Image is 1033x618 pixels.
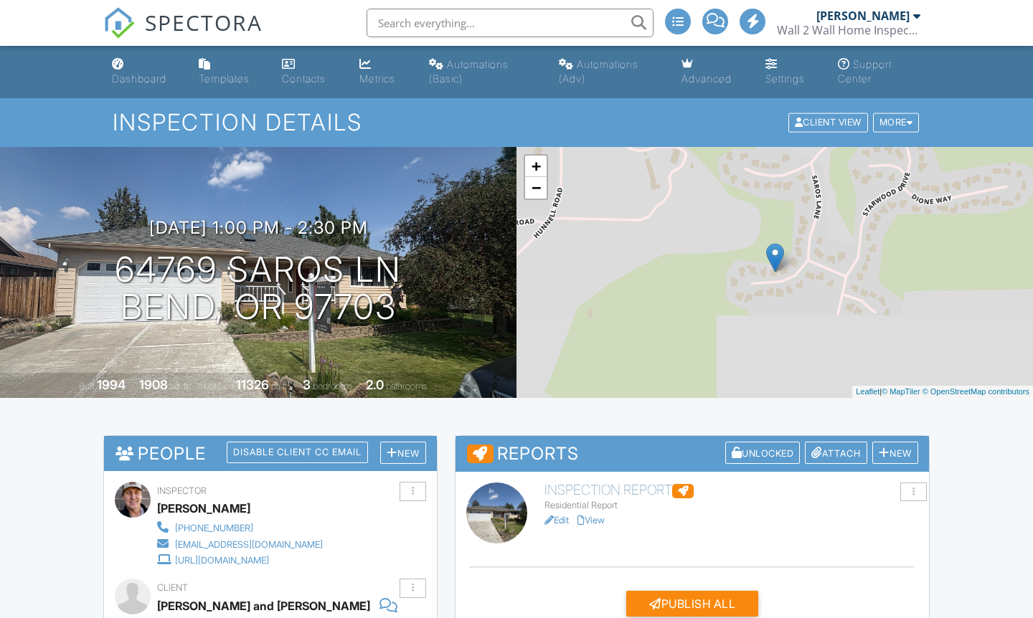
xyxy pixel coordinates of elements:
[725,442,801,464] div: Unlocked
[104,436,437,471] h3: People
[354,52,412,92] a: Metrics
[149,218,368,237] h3: [DATE] 1:00 pm - 2:30 pm
[157,582,188,593] span: Client
[882,387,920,396] a: © MapTiler
[139,377,168,392] div: 1908
[852,386,1033,398] div: |
[276,52,343,92] a: Contacts
[544,500,918,511] div: Residential Report
[145,7,263,37] span: SPECTORA
[429,58,509,85] div: Automations (Basic)
[559,58,638,85] div: Automations (Adv)
[175,539,323,551] div: [EMAIL_ADDRESS][DOMAIN_NAME]
[193,52,265,92] a: Templates
[553,52,665,92] a: Automations (Advanced)
[525,177,547,199] a: Zoom out
[157,485,207,496] span: Inspector
[79,381,95,391] span: Built
[204,381,234,391] span: Lot Size
[313,381,352,391] span: bedrooms
[175,555,269,566] div: [URL][DOMAIN_NAME]
[359,72,395,85] div: Metrics
[366,377,384,392] div: 2.0
[681,72,732,85] div: Advanced
[872,442,918,464] div: New
[923,387,1029,396] a: © OpenStreetMap contributors
[544,482,918,511] a: Inspection Report Residential Report
[787,116,872,127] a: Client View
[873,113,920,133] div: More
[816,9,910,23] div: [PERSON_NAME]
[112,72,166,85] div: Dashboard
[788,113,868,133] div: Client View
[157,498,250,519] div: [PERSON_NAME]
[626,591,758,617] div: Publish All
[544,482,918,498] h6: Inspection Report
[423,52,542,92] a: Automations (Basic)
[106,52,181,92] a: Dashboard
[157,551,323,567] a: [URL][DOMAIN_NAME]
[236,377,269,392] div: 11326
[765,72,805,85] div: Settings
[103,7,135,39] img: The Best Home Inspection Software - Spectora
[386,381,427,391] span: bathrooms
[115,251,402,327] h1: 64769 Saros Ln Bend, OR 97703
[170,381,190,391] span: sq. ft.
[525,156,547,177] a: Zoom in
[157,595,370,617] div: [PERSON_NAME] and [PERSON_NAME]
[199,72,250,85] div: Templates
[777,23,920,37] div: Wall 2 Wall Home Inspections
[157,536,323,551] a: [EMAIL_ADDRESS][DOMAIN_NAME]
[303,377,311,392] div: 3
[805,442,867,464] div: Attach
[544,515,569,526] a: Edit
[760,52,821,92] a: Settings
[856,387,879,396] a: Leaflet
[676,52,748,92] a: Advanced
[838,58,892,85] div: Support Center
[577,515,605,526] a: View
[175,523,253,534] div: [PHONE_NUMBER]
[157,519,323,535] a: [PHONE_NUMBER]
[103,19,263,49] a: SPECTORA
[227,442,368,463] div: Disable Client CC Email
[832,52,927,92] a: Support Center
[271,381,289,391] span: sq.ft.
[282,72,326,85] div: Contacts
[456,436,929,472] h3: Reports
[367,9,654,37] input: Search everything...
[97,377,126,392] div: 1994
[380,442,426,464] div: New
[113,110,920,135] h1: Inspection Details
